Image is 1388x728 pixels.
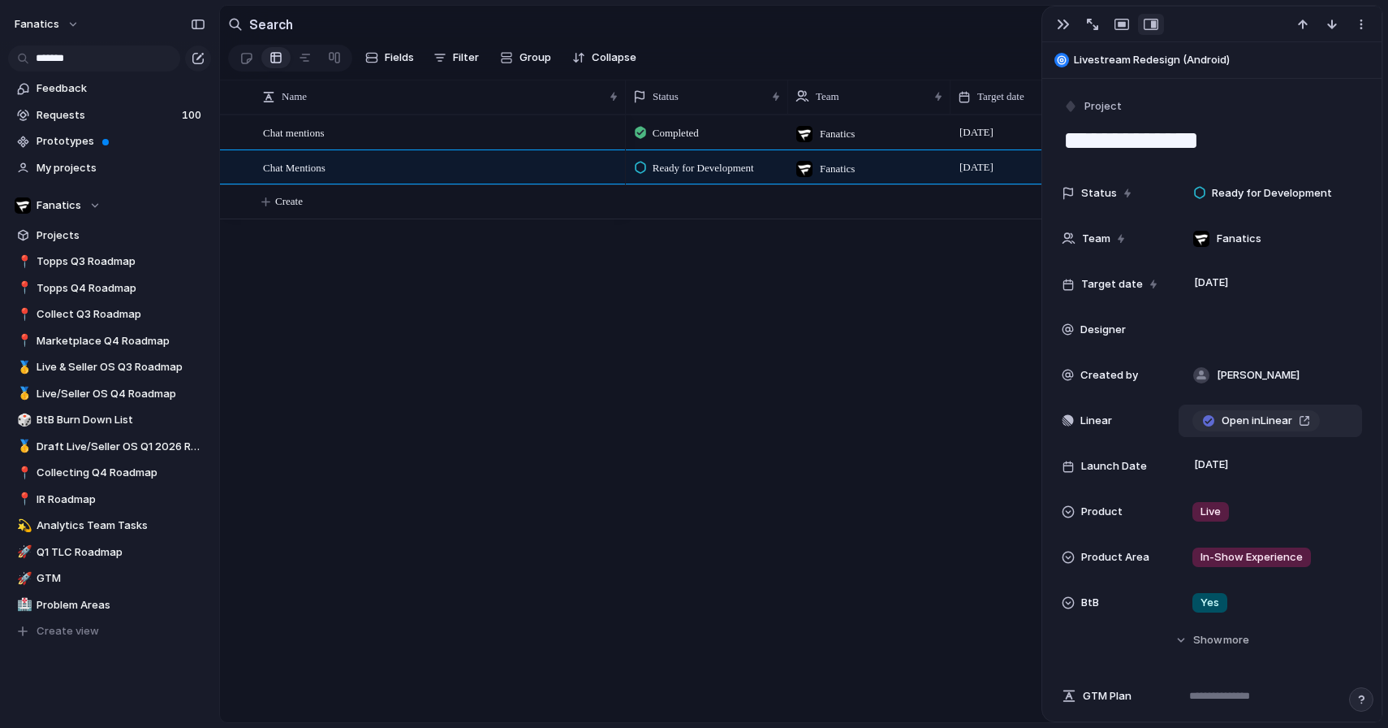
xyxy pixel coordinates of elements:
[359,45,420,71] button: Fields
[1081,276,1143,292] span: Target date
[653,89,679,105] span: Status
[263,123,324,141] span: Chat mentions
[17,464,28,483] div: 📍
[8,103,211,128] a: Requests100
[8,249,211,274] a: 📍Topps Q3 Roadmap
[492,45,559,71] button: Group
[37,160,205,176] span: My projects
[275,193,303,210] span: Create
[1081,549,1149,565] span: Product Area
[37,518,205,534] span: Analytics Team Tasks
[1081,595,1099,611] span: BtB
[8,461,211,485] a: 📍Collecting Q4 Roadmap
[17,596,28,614] div: 🏥
[1082,231,1110,247] span: Team
[385,50,414,66] span: Fields
[653,160,754,176] span: Ready for Development
[17,490,28,509] div: 📍
[17,411,28,430] div: 🎲
[1212,185,1332,201] span: Ready for Development
[15,570,31,587] button: 🚀
[37,107,177,123] span: Requests
[8,513,211,538] a: 💫Analytics Team Tasks
[37,597,205,613] span: Problem Areas
[453,50,479,66] span: Filter
[8,276,211,301] a: 📍Topps Q4 Roadmap
[1200,595,1219,611] span: Yes
[15,544,31,561] button: 🚀
[15,359,31,375] button: 🥇
[8,566,211,591] a: 🚀GTM
[8,540,211,565] a: 🚀Q1 TLC Roadmap
[8,223,211,248] a: Projects
[820,126,855,142] span: Fanatics
[977,89,1024,105] span: Target date
[15,306,31,323] button: 📍
[15,597,31,613] button: 🏥
[1217,367,1300,383] span: [PERSON_NAME]
[566,45,643,71] button: Collapse
[17,543,28,561] div: 🚀
[955,158,998,177] span: [DATE]
[15,412,31,428] button: 🎲
[282,89,307,105] span: Name
[955,123,998,142] span: [DATE]
[1217,231,1261,247] span: Fanatics
[37,570,205,587] span: GTM
[8,302,211,327] a: 📍Collect Q3 Roadmap
[17,331,28,350] div: 📍
[17,253,28,271] div: 📍
[37,333,205,349] span: Marketplace Q4 Roadmap
[1081,458,1147,474] span: Launch Date
[37,253,205,270] span: Topps Q3 Roadmap
[1080,413,1112,429] span: Linear
[1050,47,1374,73] button: Livestream Redesign (Android)
[17,305,28,324] div: 📍
[1223,632,1249,648] span: more
[249,15,293,34] h2: Search
[37,412,205,428] span: BtB Burn Down List
[8,408,211,432] a: 🎲BtB Burn Down List
[1200,549,1303,565] span: In-Show Experience
[17,437,28,456] div: 🥇
[1193,632,1222,648] span: Show
[17,517,28,535] div: 💫
[37,492,205,508] span: IR Roadmap
[8,382,211,406] a: 🥇Live/Seller OS Q4 Roadmap
[15,439,31,455] button: 🥇
[820,161,855,177] span: Fanatics
[816,89,839,105] span: Team
[37,133,205,149] span: Prototypes
[17,384,28,403] div: 🥇
[1062,626,1362,655] button: Showmore
[8,193,211,218] button: Fanatics
[37,465,205,481] span: Collecting Q4 Roadmap
[519,50,551,66] span: Group
[8,329,211,353] a: 📍Marketplace Q4 Roadmap
[8,593,211,617] div: 🏥Problem Areas
[427,45,485,71] button: Filter
[1080,367,1138,383] span: Created by
[37,386,205,402] span: Live/Seller OS Q4 Roadmap
[15,16,59,32] span: fanatics
[37,227,205,244] span: Projects
[182,107,205,123] span: 100
[8,435,211,459] a: 🥇Draft Live/Seller OS Q1 2026 Roadmap
[15,465,31,481] button: 📍
[37,306,205,323] span: Collect Q3 Roadmap
[8,487,211,512] a: 📍IR Roadmap
[1200,504,1221,520] span: Live
[17,570,28,588] div: 🚀
[8,355,211,379] div: 🥇Live & Seller OS Q3 Roadmap
[592,50,636,66] span: Collapse
[653,125,699,141] span: Completed
[15,253,31,270] button: 📍
[8,76,211,101] a: Feedback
